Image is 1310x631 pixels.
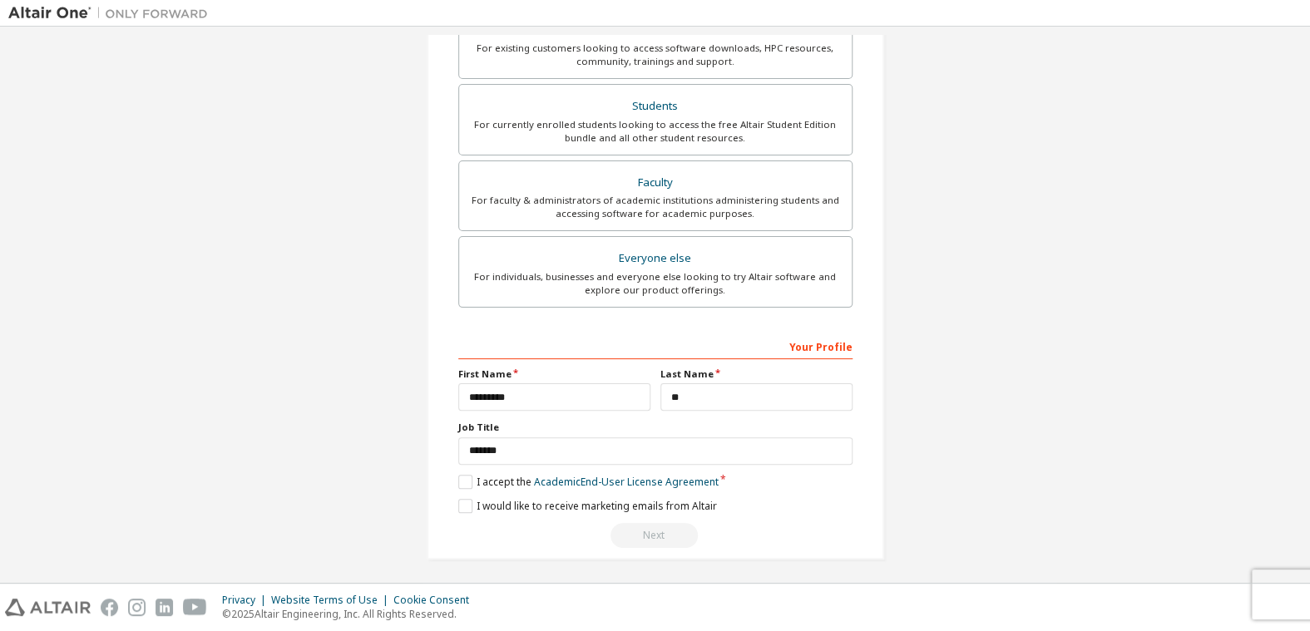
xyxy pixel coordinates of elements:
div: Email already exists [458,523,853,548]
div: For existing customers looking to access software downloads, HPC resources, community, trainings ... [469,42,842,68]
label: First Name [458,367,650,381]
a: Academic End-User License Agreement [534,475,719,489]
div: Faculty [469,171,842,195]
img: instagram.svg [128,599,146,616]
img: Altair One [8,5,216,22]
div: Your Profile [458,333,853,359]
label: I would like to receive marketing emails from Altair [458,499,717,513]
div: Privacy [222,594,271,607]
div: Students [469,95,842,118]
img: facebook.svg [101,599,118,616]
div: For faculty & administrators of academic institutions administering students and accessing softwa... [469,194,842,220]
div: Everyone else [469,247,842,270]
img: altair_logo.svg [5,599,91,616]
div: For currently enrolled students looking to access the free Altair Student Edition bundle and all ... [469,118,842,145]
label: Job Title [458,421,853,434]
img: linkedin.svg [156,599,173,616]
label: I accept the [458,475,719,489]
div: Website Terms of Use [271,594,393,607]
img: youtube.svg [183,599,207,616]
label: Last Name [660,367,853,381]
p: © 2025 Altair Engineering, Inc. All Rights Reserved. [222,607,479,621]
div: For individuals, businesses and everyone else looking to try Altair software and explore our prod... [469,270,842,297]
div: Cookie Consent [393,594,479,607]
